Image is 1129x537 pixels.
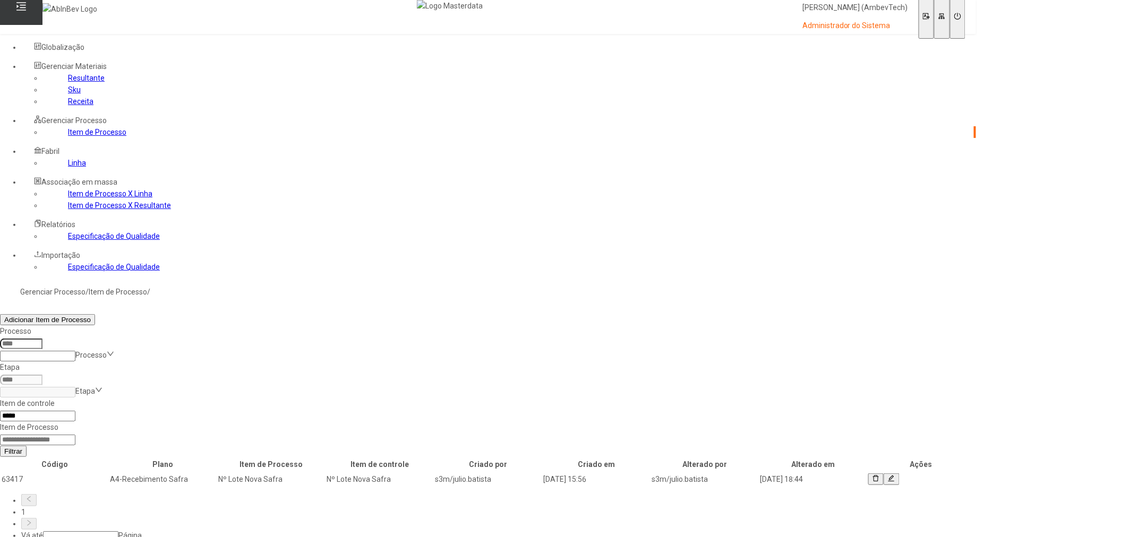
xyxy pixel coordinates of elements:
[85,288,89,296] nz-breadcrumb-separator: /
[868,458,975,471] th: Ações
[1,458,108,471] th: Código
[802,21,908,31] p: Administrador do Sistema
[75,351,107,359] nz-select-placeholder: Processo
[434,473,542,486] td: s3m/julio.batista
[21,508,25,516] a: 1
[326,458,433,471] th: Item de controle
[68,232,160,240] a: Especificação de Qualidade
[109,473,217,486] td: A4-Recebimento Safra
[41,116,107,125] span: Gerenciar Processo
[218,473,325,486] td: Nº Lote Nova Safra
[4,316,91,324] span: Adicionar Item de Processo
[4,447,22,455] span: Filtrar
[68,85,81,94] a: Sku
[41,43,84,51] span: Globalização
[802,3,908,13] p: [PERSON_NAME] (AmbevTech)
[21,518,976,530] li: Próxima página
[41,147,59,155] span: Fabril
[41,251,80,259] span: Importação
[41,178,117,186] span: Associação em massa
[68,201,171,210] a: Item de Processo X Resultante
[651,473,758,486] td: s3m/julio.batista
[20,288,85,296] a: Gerenciar Processo
[41,62,107,71] span: Gerenciar Materiais
[651,458,758,471] th: Alterado por
[218,458,325,471] th: Item de Processo
[109,458,217,471] th: Plano
[41,220,75,229] span: Relatórios
[759,458,867,471] th: Alterado em
[68,159,86,167] a: Linha
[543,458,650,471] th: Criado em
[1,473,108,486] td: 63417
[21,494,976,506] li: Página anterior
[68,74,105,82] a: Resultante
[326,473,433,486] td: Nº Lote Nova Safra
[147,288,150,296] nz-breadcrumb-separator: /
[21,506,976,518] li: 1
[42,3,97,15] img: AbInBev Logo
[75,387,95,395] nz-select-placeholder: Etapa
[89,288,147,296] a: Item de Processo
[68,128,126,136] a: Item de Processo
[68,189,152,198] a: Item de Processo X Linha
[434,458,542,471] th: Criado por
[543,473,650,486] td: [DATE] 15:56
[68,97,93,106] a: Receita
[759,473,867,486] td: [DATE] 18:44
[68,263,160,271] a: Especificação de Qualidade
